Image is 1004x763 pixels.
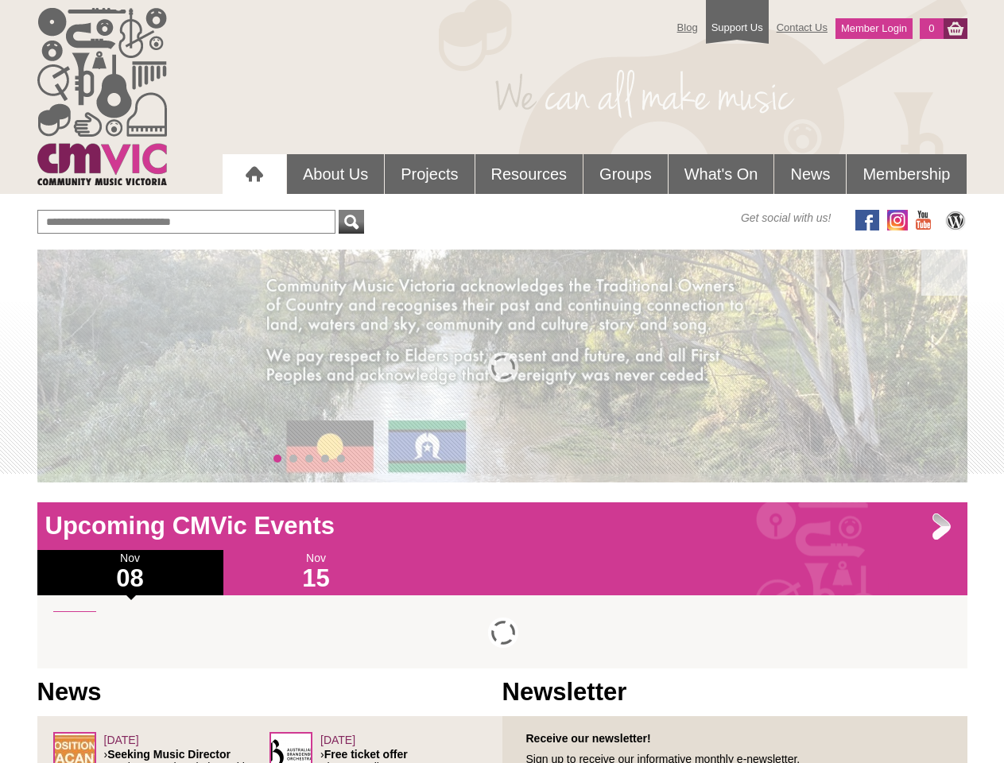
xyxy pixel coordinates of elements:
img: icon-instagram.png [887,210,908,230]
a: Groups [583,154,668,194]
h1: Newsletter [502,676,967,708]
a: News [774,154,846,194]
strong: 12:30 [228,611,257,624]
a: About Us [287,154,384,194]
img: cmvic_logo.png [37,8,167,185]
span: [DATE] [104,734,139,746]
span: [DATE] [320,734,355,746]
strong: Just Sing This Note [107,611,211,624]
div: Nov [37,550,223,595]
div: Nov [223,550,409,595]
img: Rainbow-notes.jpg [53,611,96,654]
h1: News [37,676,502,708]
span: Get social with us! [741,210,831,226]
p: › | to A workshop for singing leaders, led by [PERSON_NAME] and [PERSON_NAME], where we'll explor... [104,611,952,637]
strong: Free ticket offer [324,748,408,761]
strong: Seeking Music Director [107,748,231,761]
h1: 08 [37,566,223,591]
a: Blog [669,14,706,41]
strong: Receive our newsletter! [526,732,651,745]
a: Member Login [835,18,913,39]
a: 0 [920,18,943,39]
strong: 15:00 [266,611,295,624]
h1: Upcoming CMVic Events [37,510,967,542]
a: Contact Us [769,14,835,41]
h1: 15 [223,566,409,591]
a: Projects [385,154,474,194]
a: Membership [847,154,966,194]
div: › [53,611,952,612]
img: CMVic Blog [944,210,967,230]
a: What's On [669,154,774,194]
a: Resources [475,154,583,194]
